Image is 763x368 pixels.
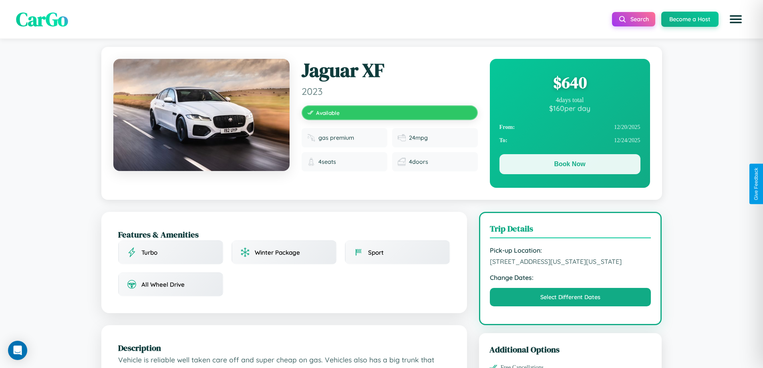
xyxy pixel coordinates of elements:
[118,342,450,354] h2: Description
[409,134,428,141] span: 24 mpg
[255,249,300,256] span: Winter Package
[118,229,450,240] h2: Features & Amenities
[499,134,640,147] div: 12 / 24 / 2025
[725,8,747,30] button: Open menu
[113,59,290,171] img: Jaguar XF 2023
[316,109,340,116] span: Available
[499,104,640,113] div: $ 160 per day
[141,281,185,288] span: All Wheel Drive
[489,344,652,355] h3: Additional Options
[141,249,157,256] span: Turbo
[612,12,655,26] button: Search
[499,97,640,104] div: 4 days total
[398,158,406,166] img: Doors
[398,134,406,142] img: Fuel efficiency
[302,85,478,97] span: 2023
[499,124,515,131] strong: From:
[499,72,640,93] div: $ 640
[490,223,651,238] h3: Trip Details
[490,257,651,265] span: [STREET_ADDRESS][US_STATE][US_STATE]
[499,154,640,174] button: Book Now
[490,246,651,254] strong: Pick-up Location:
[499,121,640,134] div: 12 / 20 / 2025
[490,288,651,306] button: Select Different Dates
[8,341,27,360] div: Open Intercom Messenger
[307,134,315,142] img: Fuel type
[753,168,759,200] div: Give Feedback
[368,249,384,256] span: Sport
[499,137,507,144] strong: To:
[409,158,428,165] span: 4 doors
[490,273,651,282] strong: Change Dates:
[661,12,719,27] button: Become a Host
[16,6,68,32] span: CarGo
[318,134,354,141] span: gas premium
[318,158,336,165] span: 4 seats
[302,59,478,82] h1: Jaguar XF
[307,158,315,166] img: Seats
[630,16,649,23] span: Search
